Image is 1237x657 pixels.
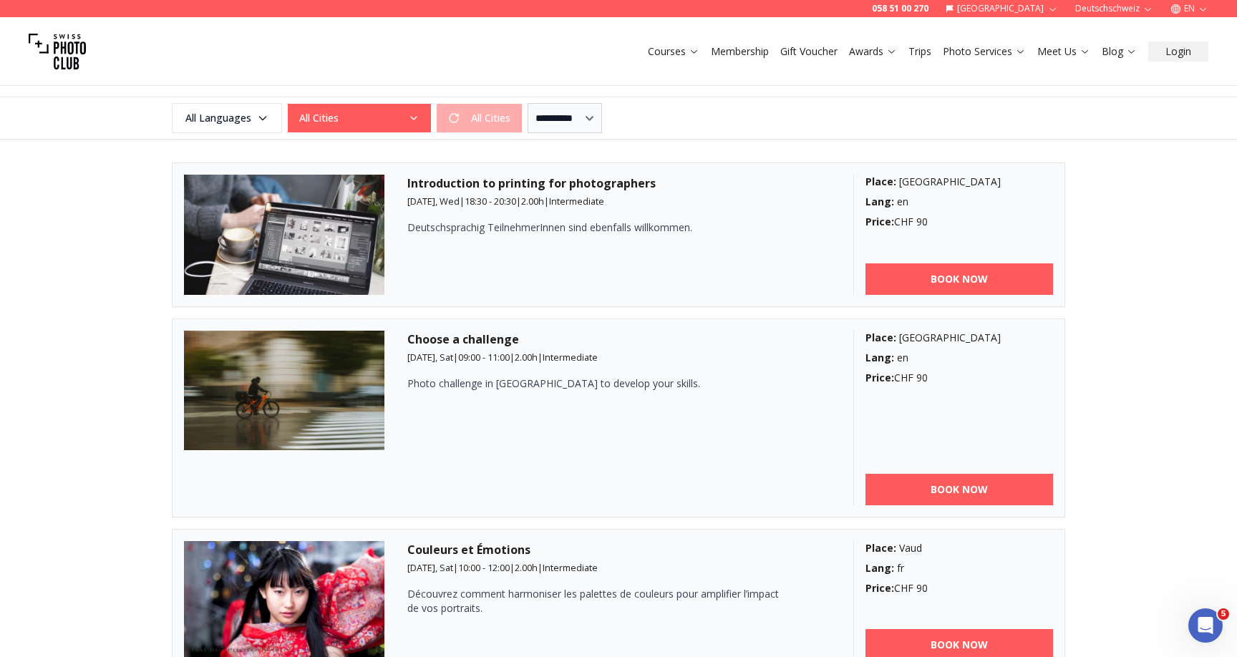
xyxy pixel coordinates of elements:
div: en [865,195,1054,209]
a: Courses [648,44,699,59]
div: [GEOGRAPHIC_DATA] [865,175,1054,189]
div: en [865,351,1054,365]
a: BOOK NOW [865,263,1054,295]
button: Awards [843,42,903,62]
a: Awards [849,44,897,59]
span: 90 [916,371,928,384]
img: Swiss photo club [29,23,86,80]
span: All Languages [174,105,280,131]
b: Lang : [865,195,894,208]
small: | | | [407,195,604,208]
div: [GEOGRAPHIC_DATA] [865,331,1054,345]
p: Découvrez comment harmoniser les palettes de couleurs pour amplifier l’impact de vos portraits. [407,587,780,615]
span: Intermediate [543,561,598,574]
b: Price : [865,215,894,228]
img: Introduction to printing for photographers [184,175,384,295]
b: Lang : [865,351,894,364]
span: 2.00 h [515,351,538,364]
p: Photo challenge in [GEOGRAPHIC_DATA] to develop your skills. [407,376,780,391]
b: Place : [865,175,896,188]
div: CHF [865,581,1054,595]
span: Intermediate [543,351,598,364]
span: 90 [916,215,928,228]
a: Membership [711,44,769,59]
small: | | | [407,351,598,364]
b: Price : [865,581,894,595]
div: CHF [865,215,1054,229]
b: Lang : [865,561,894,575]
b: Place : [865,541,896,555]
b: Price : [865,371,894,384]
a: BOOK NOW [865,474,1054,505]
button: Photo Services [937,42,1032,62]
b: Place : [865,331,896,344]
button: Gift Voucher [775,42,843,62]
button: Login [1148,42,1208,62]
b: BOOK NOW [931,482,988,497]
span: 2.00 h [515,561,538,574]
h3: Introduction to printing for photographers [407,175,830,192]
h3: Couleurs et Émotions [407,541,830,558]
a: Meet Us [1037,44,1090,59]
button: All Cities [288,104,431,132]
div: Vaud [865,541,1054,555]
span: Intermediate [549,195,604,208]
a: Gift Voucher [780,44,838,59]
b: BOOK NOW [931,638,988,652]
h3: Choose a challenge [407,331,830,348]
a: 058 51 00 270 [872,3,928,14]
b: BOOK NOW [931,272,988,286]
a: Trips [908,44,931,59]
button: Trips [903,42,937,62]
span: [DATE], Sat [407,561,453,574]
span: [DATE], Sat [407,351,453,364]
span: 5 [1218,608,1229,620]
iframe: Intercom live chat [1188,608,1223,643]
small: | | | [407,561,598,574]
span: 10:00 - 12:00 [458,561,510,574]
a: Blog [1102,44,1137,59]
span: 90 [916,581,928,595]
div: fr [865,561,1054,575]
a: Photo Services [943,44,1026,59]
img: Choose a challenge [184,331,384,451]
span: 2.00 h [521,195,544,208]
span: 09:00 - 11:00 [458,351,510,364]
button: Blog [1096,42,1143,62]
button: Courses [642,42,705,62]
button: All Languages [172,103,282,133]
button: Membership [705,42,775,62]
span: [DATE], Wed [407,195,460,208]
button: Meet Us [1032,42,1096,62]
span: 18:30 - 20:30 [465,195,516,208]
div: CHF [865,371,1054,385]
p: Deutschsprachig TeilnehmerInnen sind ebenfalls willkommen. [407,220,780,235]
